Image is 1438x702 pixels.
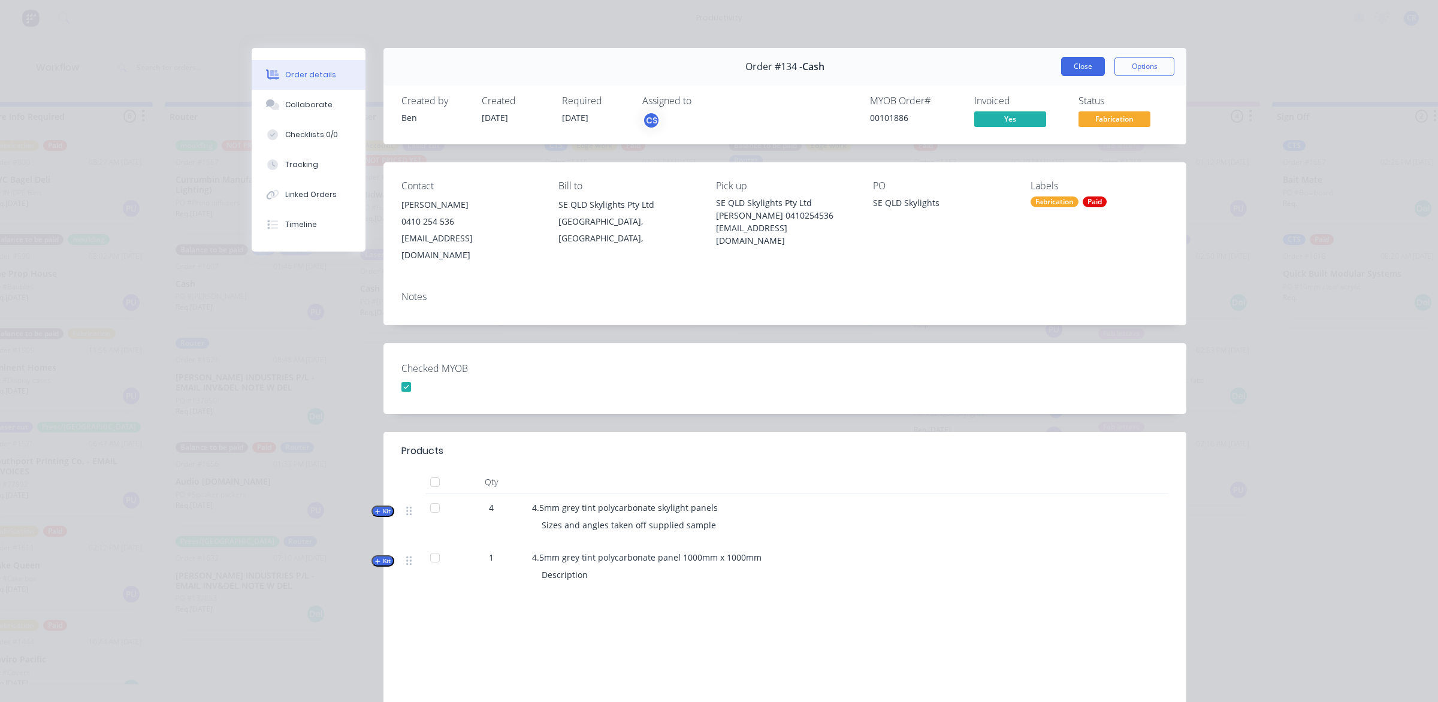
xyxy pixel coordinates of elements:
[252,90,365,120] button: Collaborate
[562,95,628,107] div: Required
[252,180,365,210] button: Linked Orders
[558,196,696,247] div: SE QLD Skylights Pty Ltd[GEOGRAPHIC_DATA], [GEOGRAPHIC_DATA],
[401,230,539,264] div: [EMAIL_ADDRESS][DOMAIN_NAME]
[870,95,960,107] div: MYOB Order #
[1031,196,1078,207] div: Fabrication
[482,112,508,123] span: [DATE]
[285,189,337,200] div: Linked Orders
[401,213,539,230] div: 0410 254 536
[252,210,365,240] button: Timeline
[285,219,317,230] div: Timeline
[1114,57,1174,76] button: Options
[252,120,365,150] button: Checklists 0/0
[1078,111,1150,129] button: Fabrication
[371,555,394,567] button: Kit
[642,95,762,107] div: Assigned to
[401,361,551,376] label: Checked MYOB
[252,60,365,90] button: Order details
[558,180,696,192] div: Bill to
[562,112,588,123] span: [DATE]
[873,180,1011,192] div: PO
[285,129,338,140] div: Checklists 0/0
[455,470,527,494] div: Qty
[558,196,696,213] div: SE QLD Skylights Pty Ltd
[870,111,960,124] div: 00101886
[401,196,539,264] div: [PERSON_NAME]0410 254 536[EMAIL_ADDRESS][DOMAIN_NAME]
[1031,180,1168,192] div: Labels
[745,61,802,72] span: Order #134 -
[401,95,467,107] div: Created by
[532,552,762,563] span: 4.5mm grey tint polycarbonate panel 1000mm x 1000mm
[1078,111,1150,126] span: Fabrication
[642,111,660,129] button: CS
[716,196,854,247] div: SE QLD Skylights Pty Ltd [PERSON_NAME] 0410254536 [EMAIL_ADDRESS][DOMAIN_NAME]
[489,551,494,564] span: 1
[1078,95,1168,107] div: Status
[482,95,548,107] div: Created
[401,444,443,458] div: Products
[489,501,494,514] span: 4
[532,502,718,513] span: 4.5mm grey tint polycarbonate skylight panels
[1061,57,1105,76] button: Close
[802,61,824,72] span: Cash
[285,159,318,170] div: Tracking
[401,111,467,124] div: Ben
[401,196,539,213] div: [PERSON_NAME]
[285,69,336,80] div: Order details
[375,507,391,516] span: Kit
[401,291,1168,302] div: Notes
[974,95,1064,107] div: Invoiced
[873,196,1011,213] div: SE QLD Skylights
[401,180,539,192] div: Contact
[542,519,716,531] span: Sizes and angles taken off supplied sample
[285,99,333,110] div: Collaborate
[375,556,391,565] span: Kit
[542,569,588,580] span: Description
[252,150,365,180] button: Tracking
[558,213,696,247] div: [GEOGRAPHIC_DATA], [GEOGRAPHIC_DATA],
[371,506,394,517] button: Kit
[716,180,854,192] div: Pick up
[1083,196,1107,207] div: Paid
[974,111,1046,126] span: Yes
